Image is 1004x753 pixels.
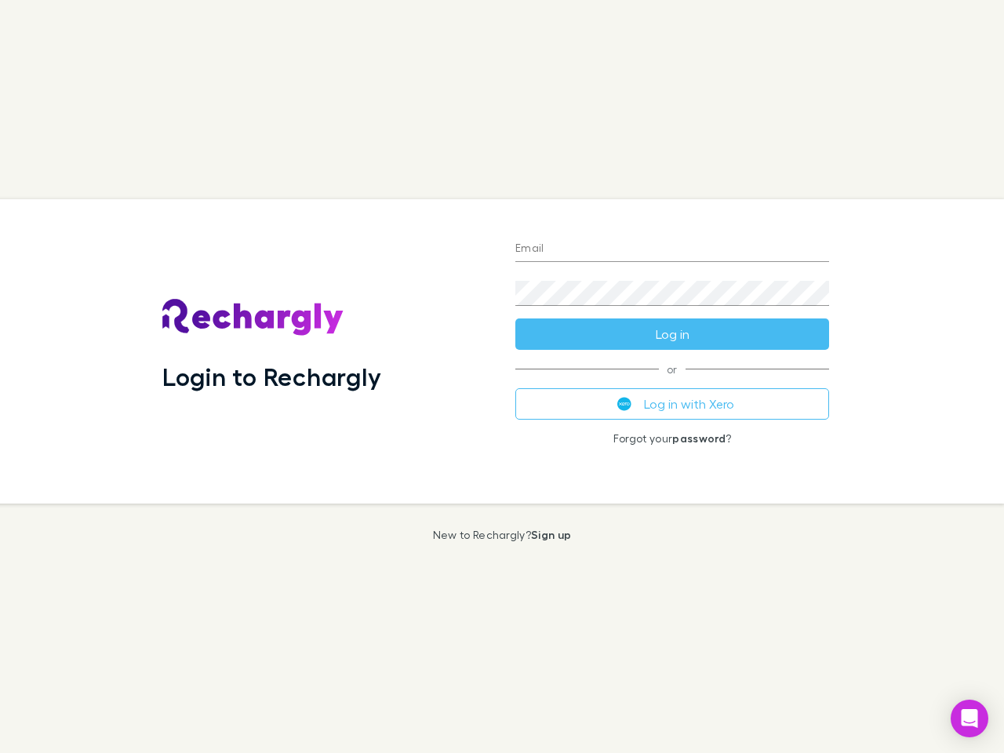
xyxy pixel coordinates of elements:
img: Xero's logo [617,397,631,411]
p: Forgot your ? [515,432,829,445]
a: Sign up [531,528,571,541]
button: Log in [515,318,829,350]
p: New to Rechargly? [433,529,572,541]
div: Open Intercom Messenger [951,700,988,737]
img: Rechargly's Logo [162,299,344,336]
a: password [672,431,726,445]
button: Log in with Xero [515,388,829,420]
h1: Login to Rechargly [162,362,381,391]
